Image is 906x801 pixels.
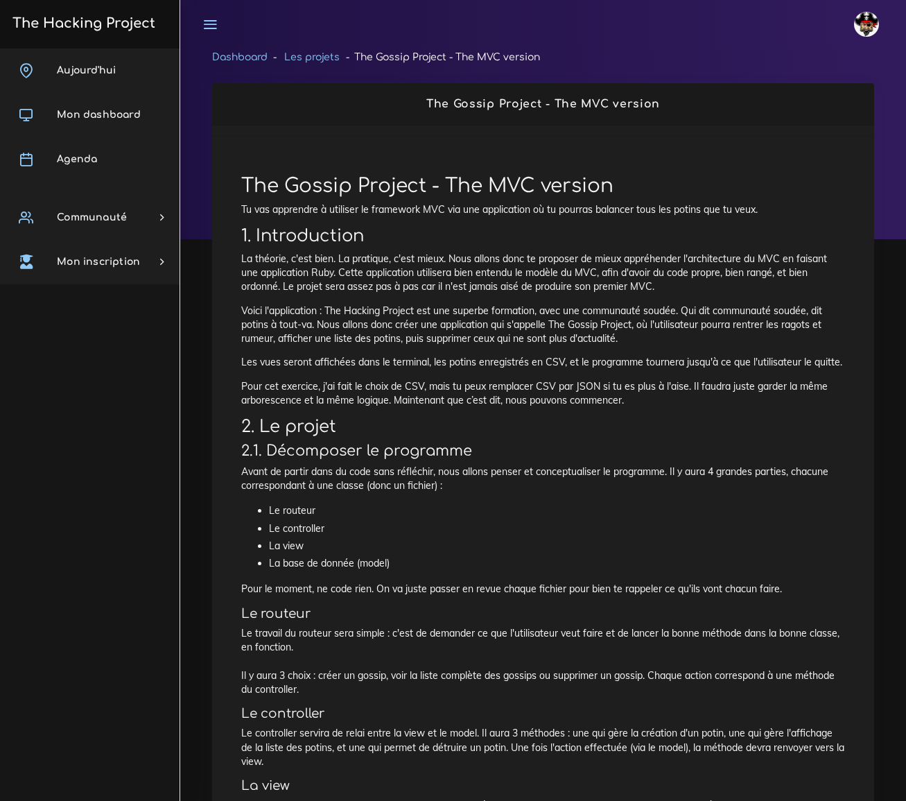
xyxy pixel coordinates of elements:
[269,537,845,555] li: La view
[241,706,845,721] h4: Le controller
[241,626,845,696] p: Le travail du routeur sera simple : c'est de demander ce que l'utilisateur veut faire et de lance...
[57,257,140,267] span: Mon inscription
[269,520,845,537] li: Le controller
[241,582,845,596] p: Pour le moment, ne code rien. On va juste passer en revue chaque fichier pour bien te rappeler ce...
[269,502,845,519] li: Le routeur
[241,726,845,768] p: Le controller servira de relai entre la view et le model. Il aura 3 méthodes : une qui gère la cr...
[241,252,845,294] p: La théorie, c'est bien. La pratique, c'est mieux. Nous allons donc te proposer de mieux appréhend...
[241,465,845,493] p: Avant de partir dans du code sans réfléchir, nous allons penser et conceptualiser le programme. I...
[241,442,845,460] h3: 2.1. Décomposer le programme
[57,154,97,164] span: Agenda
[227,98,860,111] h2: The Gossip Project - The MVC version
[212,52,268,62] a: Dashboard
[284,52,340,62] a: Les projets
[57,212,127,223] span: Communauté
[241,226,845,246] h2: 1. Introduction
[241,175,845,198] h1: The Gossip Project - The MVC version
[241,606,845,621] h4: Le routeur
[241,304,845,346] p: Voici l'application : The Hacking Project est une superbe formation, avec une communauté soudée. ...
[8,16,155,31] h3: The Hacking Project
[340,49,539,66] li: The Gossip Project - The MVC version
[57,65,116,76] span: Aujourd'hui
[241,778,845,793] h4: La view
[57,110,141,120] span: Mon dashboard
[854,12,879,37] img: avatar
[241,355,845,369] p: Les vues seront affichées dans le terminal, les potins enregistrés en CSV, et le programme tourne...
[241,203,845,216] p: Tu vas apprendre à utiliser le framework MVC via une application où tu pourras balancer tous les ...
[241,379,845,408] p: Pour cet exercice, j'ai fait le choix de CSV, mais tu peux remplacer CSV par JSON si tu es plus à...
[269,555,845,572] li: La base de donnée (model)
[241,417,845,437] h2: 2. Le projet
